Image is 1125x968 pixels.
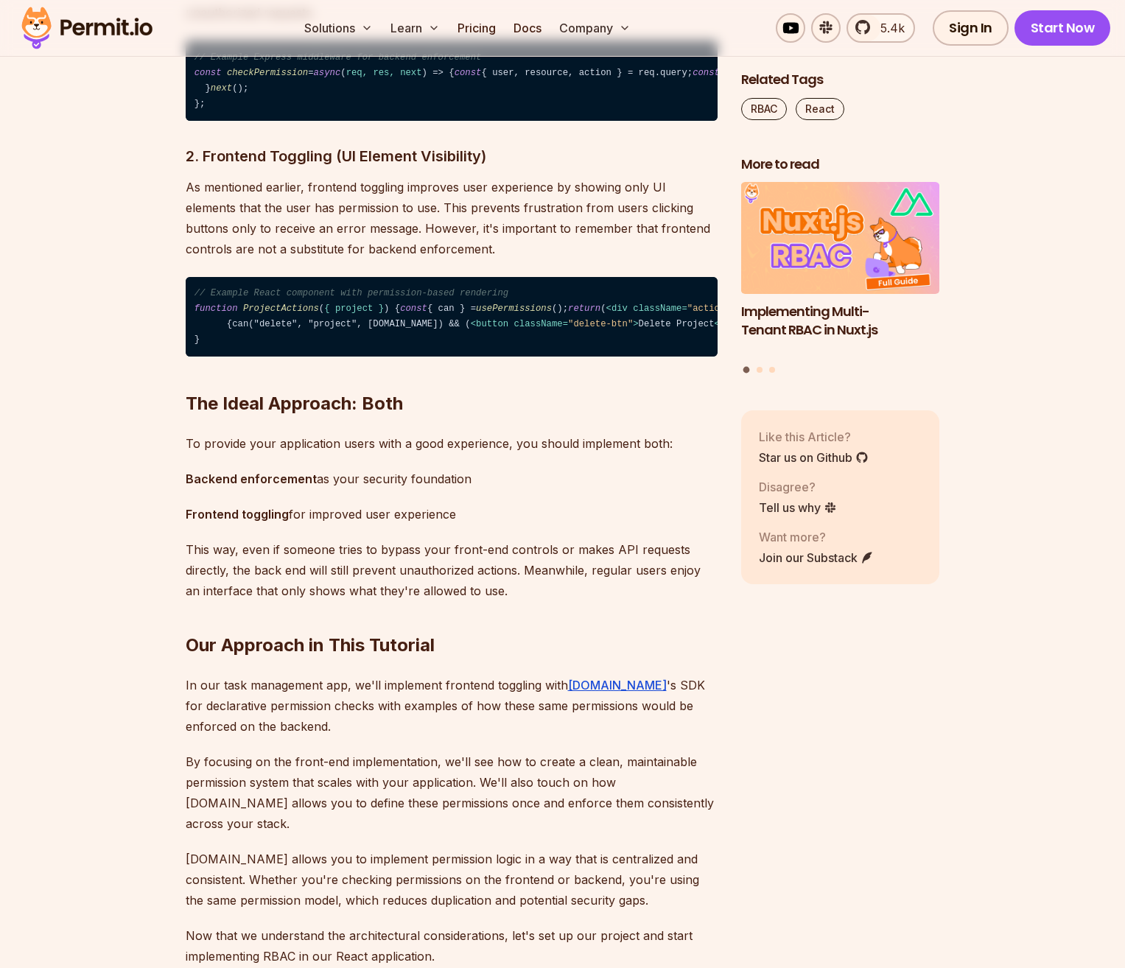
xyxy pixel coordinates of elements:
[633,304,681,314] span: className
[186,144,718,168] h3: 2. Frontend Toggling (UI Element Visibility)
[741,155,940,174] h2: More to read
[741,183,940,358] li: 1 of 3
[385,13,446,43] button: Learn
[455,68,482,78] span: const
[759,428,869,446] p: Like this Article?
[211,83,232,94] span: next
[324,304,384,314] span: { project }
[186,471,317,486] strong: Backend enforcement
[186,751,718,834] p: By focusing on the front-end implementation, we'll see how to create a clean, maintainable permis...
[741,71,940,89] h2: Related Tags
[194,52,482,63] span: // Example Express middleware for backend enforcement
[759,549,874,567] a: Join our Substack
[611,304,628,314] span: div
[186,849,718,911] p: [DOMAIN_NAME] allows you to implement permission logic in a way that is centralized and consisten...
[933,10,1009,46] a: Sign In
[298,13,379,43] button: Solutions
[186,333,718,415] h2: The Ideal Approach: Both
[471,319,639,329] span: < = >
[715,319,763,329] span: </ >
[186,539,718,601] p: This way, even if someone tries to bypass your front-end controls or makes API requests directly,...
[796,98,844,120] a: React
[227,68,308,78] span: checkPermission
[741,183,940,295] img: Implementing Multi-Tenant RBAC in Nuxt.js
[759,499,837,516] a: Tell us why
[314,68,341,78] span: async
[452,13,502,43] a: Pricing
[186,177,718,259] p: As mentioned earlier, frontend toggling improves user experience by showing only UI elements that...
[693,68,720,78] span: const
[186,433,718,454] p: To provide your application users with a good experience, you should implement both:
[514,319,563,329] span: className
[400,304,427,314] span: const
[687,304,736,314] span: "actions"
[847,13,915,43] a: 5.4k
[476,304,552,314] span: usePermissions
[346,68,422,78] span: req, res, next
[759,528,874,546] p: Want more?
[743,367,750,373] button: Go to slide 1
[186,277,718,357] code: ( ) { { can } = (); ( ); }
[194,68,222,78] span: const
[872,19,905,37] span: 5.4k
[186,469,718,489] p: as your security foundation
[568,304,600,314] span: return
[741,303,940,340] h3: Implementing Multi-Tenant RBAC in Nuxt.js
[15,3,159,53] img: Permit logo
[186,41,718,121] code: = ( ) => { { user, resource, action } = req. ; permitted = permit. (user, action, resource); (!pe...
[757,367,763,373] button: Go to slide 2
[741,183,940,376] div: Posts
[769,367,775,373] button: Go to slide 3
[194,288,508,298] span: // Example React component with permission-based rendering
[186,575,718,657] h2: Our Approach in This Tutorial
[568,319,633,329] span: "delete-btn"
[606,304,742,314] span: < = >
[553,13,637,43] button: Company
[243,304,319,314] span: ProjectActions
[741,98,787,120] a: RBAC
[476,319,508,329] span: button
[508,13,547,43] a: Docs
[186,675,718,737] p: In our task management app, we'll implement frontend toggling with 's SDK for declarative permiss...
[186,507,289,522] strong: Frontend toggling
[759,449,869,466] a: Star us on Github
[194,304,238,314] span: function
[186,925,718,967] p: Now that we understand the architectural considerations, let's set up our project and start imple...
[660,68,687,78] span: query
[1014,10,1111,46] a: Start Now
[568,678,667,692] a: [DOMAIN_NAME]
[759,478,837,496] p: Disagree?
[186,504,718,525] p: for improved user experience
[741,183,940,358] a: Implementing Multi-Tenant RBAC in Nuxt.jsImplementing Multi-Tenant RBAC in Nuxt.js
